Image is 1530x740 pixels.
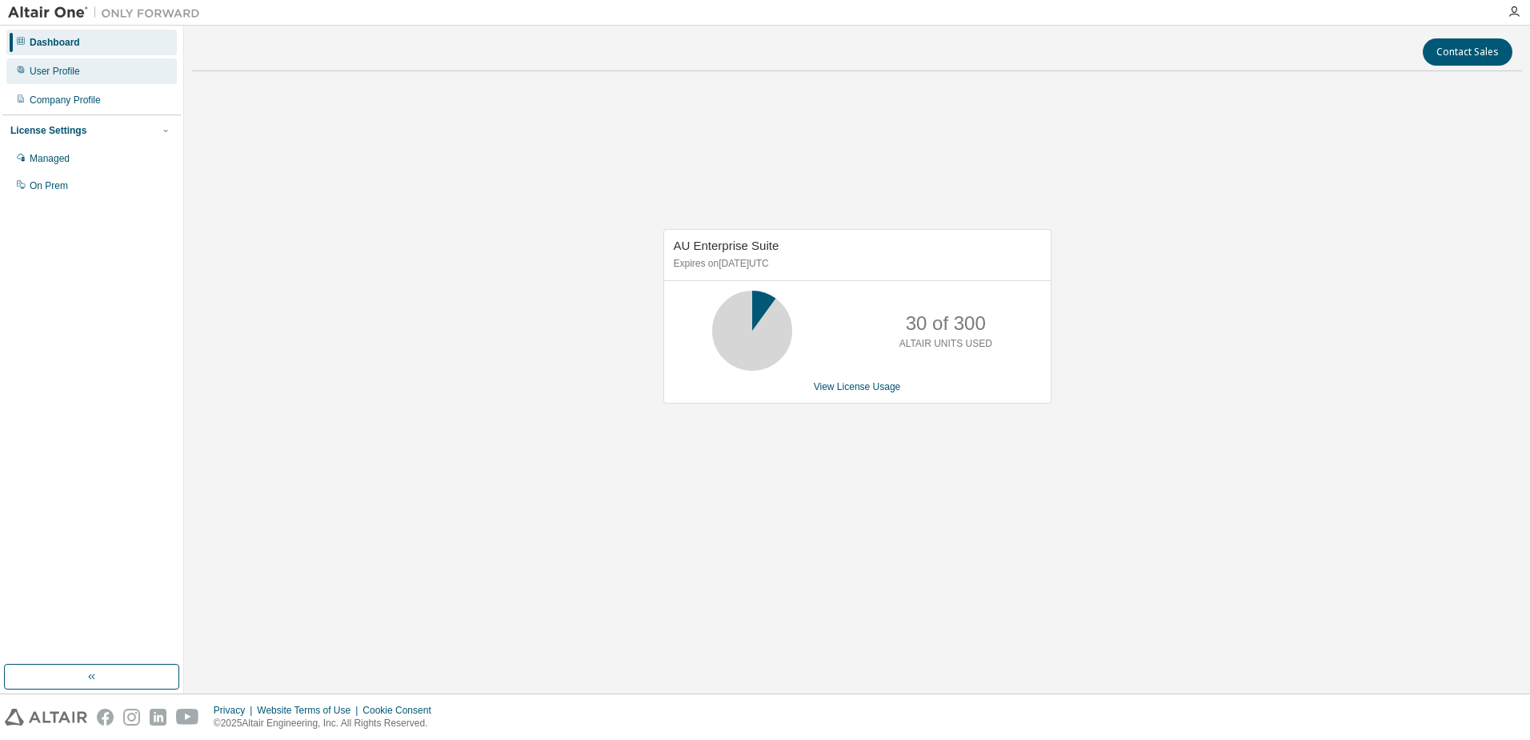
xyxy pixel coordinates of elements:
[214,717,441,730] p: © 2025 Altair Engineering, Inc. All Rights Reserved.
[10,124,86,137] div: License Settings
[257,704,362,717] div: Website Terms of Use
[30,65,80,78] div: User Profile
[5,709,87,726] img: altair_logo.svg
[1423,38,1512,66] button: Contact Sales
[176,709,199,726] img: youtube.svg
[674,239,779,252] span: AU Enterprise Suite
[30,152,70,165] div: Managed
[30,36,80,49] div: Dashboard
[814,381,901,392] a: View License Usage
[906,310,986,337] p: 30 of 300
[899,337,992,351] p: ALTAIR UNITS USED
[123,709,140,726] img: instagram.svg
[674,257,1037,271] p: Expires on [DATE] UTC
[30,179,68,192] div: On Prem
[362,704,440,717] div: Cookie Consent
[97,709,114,726] img: facebook.svg
[30,94,101,107] div: Company Profile
[8,5,208,21] img: Altair One
[150,709,166,726] img: linkedin.svg
[214,704,257,717] div: Privacy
